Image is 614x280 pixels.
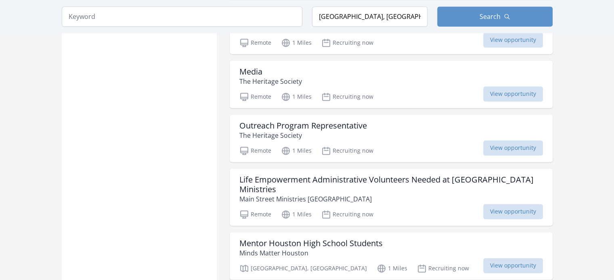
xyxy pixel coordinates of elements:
p: 1 Miles [281,146,312,156]
p: Remote [239,38,271,48]
p: Remote [239,146,271,156]
p: Recruiting now [321,209,373,219]
p: 1 Miles [377,263,407,273]
span: View opportunity [483,86,543,102]
span: View opportunity [483,258,543,273]
p: Main Street Ministries [GEOGRAPHIC_DATA] [239,194,543,204]
p: 1 Miles [281,209,312,219]
p: Recruiting now [321,38,373,48]
span: View opportunity [483,32,543,48]
p: The Heritage Society [239,131,367,140]
a: Outreach Program Representative The Heritage Society Remote 1 Miles Recruiting now View opportunity [230,114,553,162]
h3: Outreach Program Representative [239,121,367,131]
h3: Life Empowerment Administrative Volunteers Needed at [GEOGRAPHIC_DATA] Ministries [239,175,543,194]
p: The Heritage Society [239,77,302,86]
p: Remote [239,209,271,219]
p: Recruiting now [321,146,373,156]
a: Mentor Houston High School Students Minds Matter Houston [GEOGRAPHIC_DATA], [GEOGRAPHIC_DATA] 1 M... [230,232,553,280]
p: [GEOGRAPHIC_DATA], [GEOGRAPHIC_DATA] [239,263,367,273]
button: Search [437,6,553,27]
input: Keyword [62,6,302,27]
p: Minds Matter Houston [239,248,383,258]
span: View opportunity [483,140,543,156]
h3: Mentor Houston High School Students [239,239,383,248]
p: Recruiting now [321,92,373,102]
p: 1 Miles [281,38,312,48]
h3: Media [239,67,302,77]
span: Search [480,12,501,21]
p: Remote [239,92,271,102]
p: 1 Miles [281,92,312,102]
a: Life Empowerment Administrative Volunteers Needed at [GEOGRAPHIC_DATA] Ministries Main Street Min... [230,168,553,226]
input: Location [312,6,427,27]
a: Media The Heritage Society Remote 1 Miles Recruiting now View opportunity [230,60,553,108]
p: Recruiting now [417,263,469,273]
span: View opportunity [483,204,543,219]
